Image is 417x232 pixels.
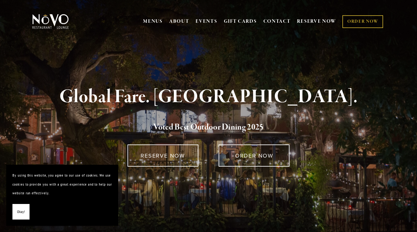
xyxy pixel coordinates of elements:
a: ORDER NOW [342,15,383,28]
a: MENUS [143,18,163,25]
span: Okay! [17,207,25,216]
a: ABOUT [169,18,189,25]
img: Novo Restaurant &amp; Lounge [31,14,70,29]
button: Okay! [12,204,30,220]
p: By using this website, you agree to our use of cookies. We use cookies to provide you with a grea... [12,171,112,198]
a: GIFT CARDS [224,16,257,27]
a: RESERVE NOW [127,144,198,167]
a: CONTACT [263,16,291,27]
a: Voted Best Outdoor Dining 202 [153,122,259,134]
strong: Global Fare. [GEOGRAPHIC_DATA]. [59,85,358,109]
a: ORDER NOW [219,144,290,167]
a: RESERVE NOW [297,16,336,27]
section: Cookie banner [6,165,118,226]
h2: 5 [42,121,375,134]
a: EVENTS [196,18,217,25]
